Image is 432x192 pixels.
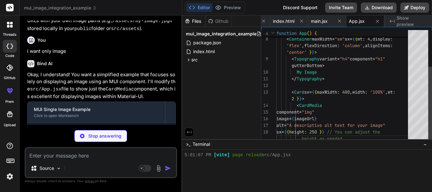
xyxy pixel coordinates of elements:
[292,63,322,68] span: gutterBottom
[261,36,268,42] div: 8
[193,141,210,147] span: Terminal
[24,5,97,11] span: mui_image_integration_example
[27,48,176,55] p: i want only image
[85,179,96,183] span: privacy
[393,89,395,95] span: :
[352,36,355,42] span: {
[299,102,322,108] span: CardMedia
[289,129,304,135] span: height
[289,116,292,121] span: =
[362,43,365,48] span: ,
[322,129,324,135] span: }
[281,129,284,135] span: =
[34,106,159,113] div: MUI Single Image Example
[367,36,370,42] span: 4
[311,18,328,24] span: main.jsx
[3,32,16,37] label: threads
[327,129,380,135] span: // You can adjust the
[299,109,302,115] span: =
[299,30,307,36] span: App
[287,43,302,48] span: 'flex'
[261,89,268,96] div: 13
[322,63,324,68] span: >
[312,89,314,95] span: {
[362,36,365,42] span: :
[284,129,287,135] span: {
[314,30,317,36] span: {
[213,3,244,12] button: Preview
[373,36,390,42] span: display
[287,36,289,42] span: <
[302,43,304,48] span: ,
[302,109,314,115] span: "img"
[28,102,165,123] button: MUI Single Image ExampleClick to open Workbench
[292,56,294,62] span: <
[5,53,14,59] label: code
[337,43,340,48] span: :
[88,133,121,139] p: Stop answering
[185,152,211,158] span: 5:01:07 PM
[304,43,337,48] span: flexDirection
[423,141,427,147] span: −
[292,96,294,102] span: 2
[297,96,299,102] span: }
[56,166,61,171] img: Pick Models
[34,113,159,118] div: Click to open Workbench
[345,36,350,42] span: sx
[302,136,342,141] span: height as needed
[214,152,230,158] span: [vite]
[276,109,299,115] span: component
[111,26,139,32] code: src/assets
[261,56,268,62] div: 9
[370,36,373,42] span: ,
[309,49,312,55] span: }
[182,18,205,24] div: Files
[30,87,61,92] code: src/App.jsx
[261,76,268,82] div: 11
[337,56,340,62] span: =
[352,89,365,95] span: width
[422,139,428,149] button: −
[365,43,390,48] span: alignItems
[337,89,340,95] span: :
[37,37,46,43] h6: You
[37,60,52,67] h6: Bind AI
[287,129,289,135] span: {
[113,18,170,24] code: /assets/my-image.jpg
[294,56,319,62] span: Typography
[261,109,268,115] div: 15
[373,56,375,62] span: =
[191,57,198,63] span: src
[397,15,427,28] span: Show preview
[332,36,335,42] span: =
[5,99,14,104] label: prem
[193,48,215,55] span: index.html
[350,56,373,62] span: component
[342,43,362,48] span: 'column'
[319,56,337,62] span: variant
[312,36,332,42] span: maxWidth
[309,30,312,36] span: )
[375,56,385,62] span: "h1"
[294,116,314,121] span: imageUrl
[304,69,317,75] span: Image
[27,71,176,100] p: Okay, I understand! You want a simplified example that focuses solely on displaying an image usin...
[206,18,231,24] div: Github
[40,165,54,171] p: Source
[186,31,256,37] span: mui_image_integration_example
[4,75,15,81] label: GitHub
[304,129,307,135] span: :
[25,178,177,184] p: Always double-check its answers. Your in Bind
[370,89,385,95] span: '100%'
[297,102,299,108] span: <
[349,18,365,24] span: App.jsx
[304,89,309,95] span: sx
[261,69,268,76] div: 10
[276,30,297,36] span: function
[390,43,393,48] span: :
[309,129,317,135] span: 250
[350,36,352,42] span: =
[314,89,317,95] span: {
[307,30,309,36] span: (
[292,116,294,121] span: {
